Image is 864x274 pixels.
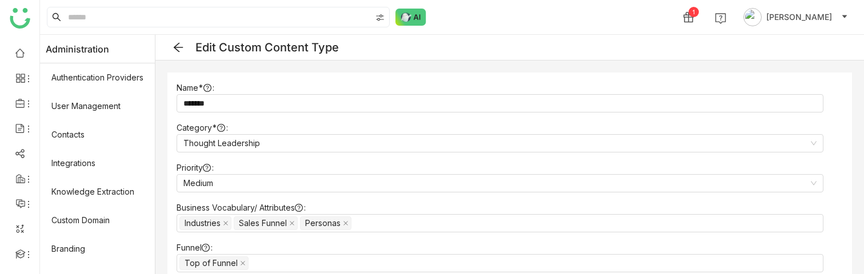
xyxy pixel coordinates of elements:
[715,13,726,24] img: help.svg
[234,216,298,230] nz-select-item: Sales Funnel
[46,35,109,63] span: Administration
[300,216,351,230] nz-select-item: Personas
[40,178,155,206] a: Knowledge Extraction
[40,149,155,178] a: Integrations
[177,122,233,134] label: Category*
[183,135,817,152] nz-select-item: Thought Leadership
[239,217,287,229] div: Sales Funnel
[177,202,310,214] label: Business Vocabulary/ Attributes
[40,206,155,235] a: Custom Domain
[40,120,155,149] a: Contacts
[179,256,249,270] nz-select-item: Top of Funnel
[741,8,850,26] button: [PERSON_NAME]
[177,82,219,94] label: Name*
[183,175,817,192] nz-select-item: Medium
[177,162,218,174] label: Priority
[10,8,30,29] img: logo
[40,63,155,92] a: Authentication Providers
[179,216,231,230] nz-select-item: Industries
[743,8,762,26] img: avatar
[375,13,385,22] img: search-type.svg
[689,7,699,17] div: 1
[185,217,221,229] div: Industries
[185,257,238,269] div: Top of Funnel
[395,9,426,26] img: ask-buddy-normal.svg
[40,235,155,263] a: Branding
[766,11,832,23] span: [PERSON_NAME]
[305,217,341,229] div: Personas
[177,241,217,254] label: Funnel
[195,41,339,54] span: Edit Custom Content Type
[40,92,155,120] a: User Management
